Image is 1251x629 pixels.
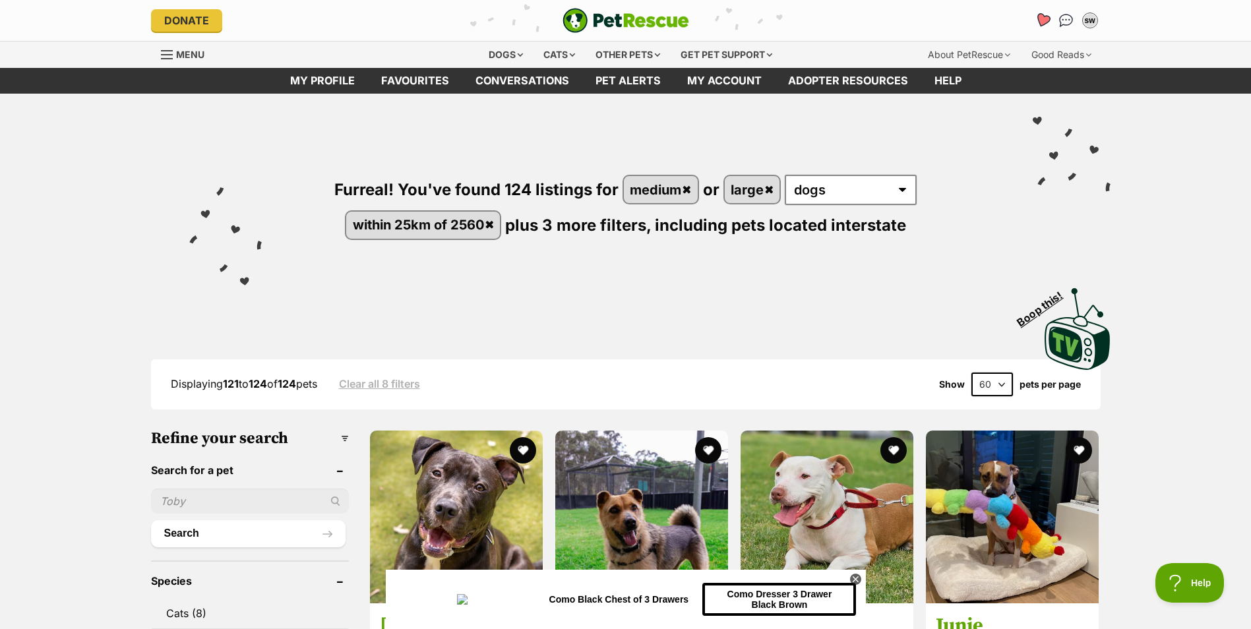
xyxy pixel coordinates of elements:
div: About PetRescue [919,42,1020,68]
button: favourite [880,437,907,464]
button: favourite [510,437,536,464]
a: Donate [151,9,222,32]
button: Search [151,520,346,547]
div: Como Black Chest of 3 Drawers [164,24,317,35]
strong: 121 [223,377,239,390]
a: Pet alerts [582,68,674,94]
a: My account [674,68,775,94]
img: Hazel - Kelpie Dog [555,431,728,603]
a: Adopter resources [775,68,921,94]
header: Species [151,575,349,587]
button: favourite [1066,437,1093,464]
a: Help [921,68,975,94]
div: Dogs [479,42,532,68]
iframe: Help Scout Beacon - Open [1155,563,1225,603]
a: PetRescue [563,8,689,33]
h3: Refine your search [151,429,349,448]
input: Toby [151,489,349,514]
img: Junie - Crossbreed x Staffordshire Terrier Dog [926,431,1099,603]
span: Displaying to of pets [171,377,317,390]
span: or [703,180,719,199]
img: logo-e224e6f780fb5917bec1dbf3a21bbac754714ae5b6737aabdf751b685950b380.svg [563,8,689,33]
span: plus 3 more filters, [505,215,651,234]
a: Favourites [368,68,462,94]
a: My profile [277,68,368,94]
a: Boop this! [1045,276,1111,373]
span: Boop this! [1014,281,1075,328]
button: favourite [695,437,721,464]
img: PetRescue TV logo [1045,288,1111,370]
a: large [725,176,780,203]
label: pets per page [1020,379,1081,390]
div: Get pet support [671,42,781,68]
div: Cats [534,42,584,68]
a: Menu [161,42,214,65]
a: Clear all 8 filters [339,378,420,390]
div: sw [1083,14,1097,27]
img: chat-41dd97257d64d25036548639549fe6c8038ab92f7586957e7f3b1b290dea8141.svg [1059,14,1073,27]
span: including pets located interstate [655,215,906,234]
a: conversations [462,68,582,94]
span: Menu [176,49,204,60]
header: Search for a pet [151,464,349,476]
a: medium [624,176,698,203]
img: Tilly - Staffordshire Terrier Dog [741,431,913,603]
span: Show [939,379,965,390]
div: Other pets [586,42,669,68]
a: Cats (8) [151,599,349,627]
strong: 124 [278,377,296,390]
a: Conversations [1056,10,1077,31]
div: Good Reads [1022,42,1101,68]
span: Furreal! You've found 124 listings for [334,180,619,199]
ul: Account quick links [1032,10,1101,31]
button: My account [1080,10,1101,31]
strong: 124 [249,377,267,390]
img: Jamal - Staffordshire Terrier Dog [370,431,543,603]
button: Como Dresser 3 Drawer Black Brown [317,13,470,45]
a: within 25km of 2560 [346,212,500,239]
a: Favourites [1029,7,1056,34]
